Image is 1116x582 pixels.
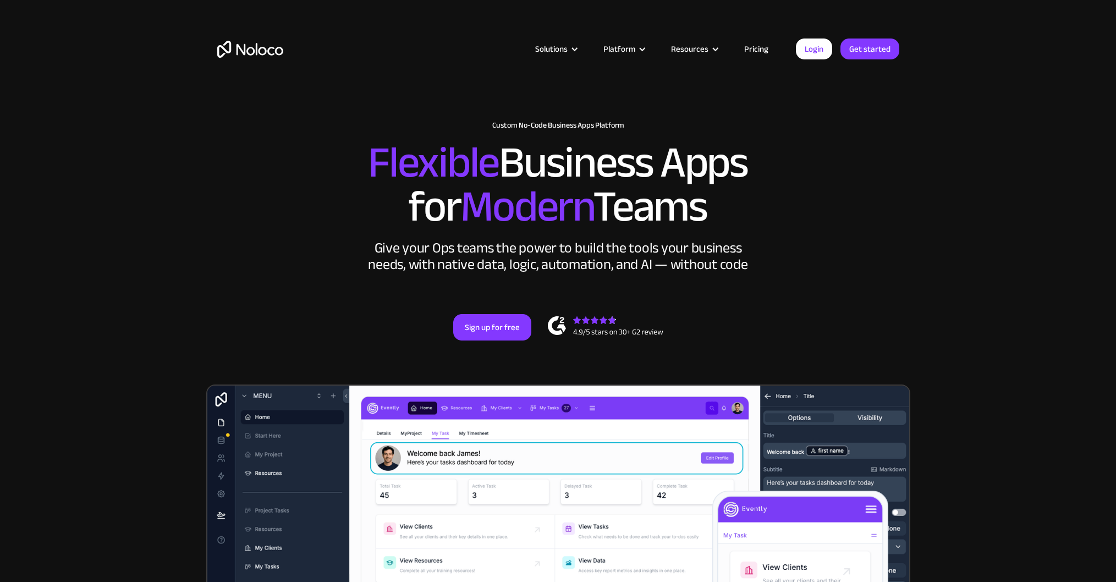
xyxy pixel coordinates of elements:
h2: Business Apps for Teams [217,141,899,229]
span: Modern [460,166,593,248]
a: Sign up for free [453,314,531,341]
div: Solutions [521,42,590,56]
a: home [217,41,283,58]
div: Give your Ops teams the power to build the tools your business needs, with native data, logic, au... [366,240,751,273]
div: Resources [671,42,708,56]
div: Platform [603,42,635,56]
a: Login [796,39,832,59]
div: Resources [657,42,730,56]
div: Solutions [535,42,568,56]
a: Pricing [730,42,782,56]
h1: Custom No-Code Business Apps Platform [217,121,899,130]
span: Flexible [368,122,499,204]
div: Platform [590,42,657,56]
a: Get started [840,39,899,59]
